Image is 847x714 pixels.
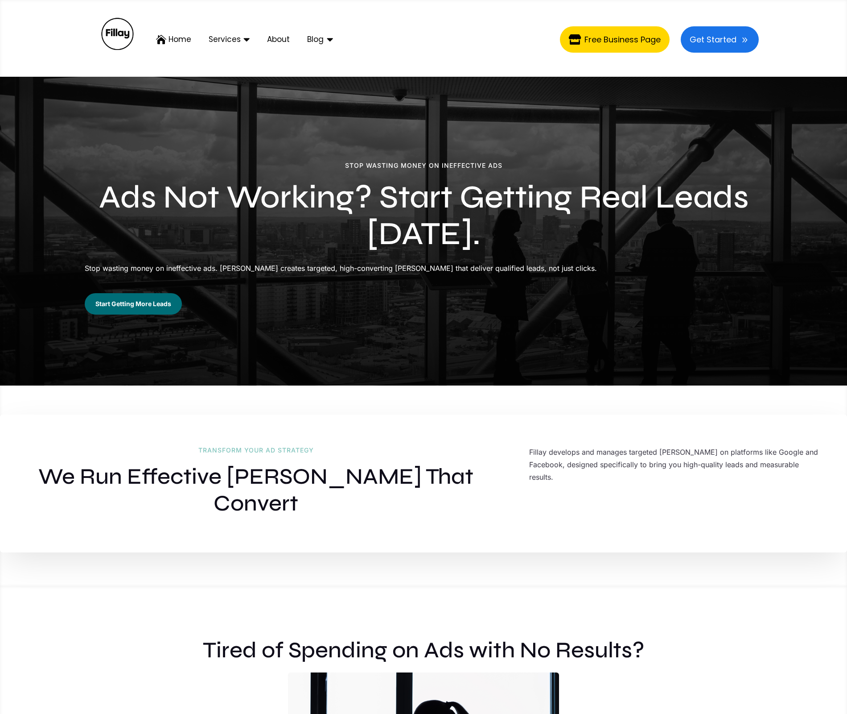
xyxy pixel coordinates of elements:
[303,30,337,49] a:  Icon FontBlog
[85,161,762,174] h4: Stop Wasting Money on Ineffective Ads
[529,446,820,483] p: Fillay develops and manages targeted [PERSON_NAME] on platforms like Google and Facebook, designe...
[584,36,661,44] span: Free Business Page
[204,30,255,49] a:  Icon FontServices
[85,264,597,273] span: Stop wasting money on ineffective ads. [PERSON_NAME] creates targeted, high-converting [PERSON_NA...
[307,36,324,43] span: Blog
[209,36,241,43] span: Services
[324,34,333,45] span:  Icon Font
[681,26,759,53] a: 9 Icon FontGet Started
[27,463,485,521] h2: We Run Effective [PERSON_NAME] That Convert
[263,31,294,48] a: About
[152,30,196,49] a:  Icon FontHome
[152,26,762,53] nav: DiviMenu
[85,293,182,315] a: Start Getting More Leads
[169,36,191,43] span: Home
[569,34,584,45] span:  Icon Font
[85,179,762,257] h2: Ads Not Working? Start Getting Real Leads [DATE].
[736,34,750,45] span: 9 Icon Font
[560,26,670,53] a:  Icon FontFree Business Page
[241,34,250,45] span:  Icon Font
[27,446,485,459] h4: Transform Your Ad Strategy
[267,36,290,43] span: About
[690,36,736,44] span: Get Started
[156,34,169,45] span:  Icon Font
